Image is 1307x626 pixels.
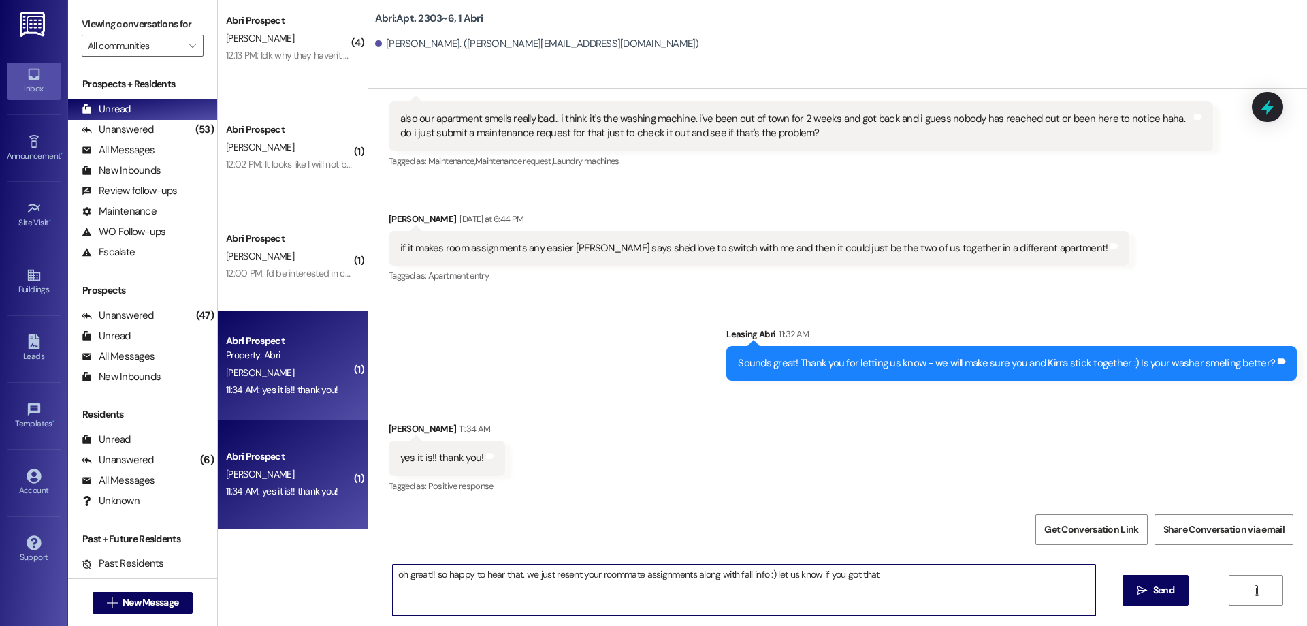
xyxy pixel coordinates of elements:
[456,422,490,436] div: 11:34 AM
[68,77,217,91] div: Prospects + Residents
[82,349,155,364] div: All Messages
[82,309,154,323] div: Unanswered
[7,398,61,435] a: Templates •
[1123,575,1189,606] button: Send
[375,37,699,51] div: [PERSON_NAME]. ([PERSON_NAME][EMAIL_ADDRESS][DOMAIN_NAME])
[82,433,131,447] div: Unread
[68,283,217,298] div: Prospects
[226,141,294,153] span: [PERSON_NAME]
[475,155,553,167] span: Maintenance request ,
[123,595,178,610] span: New Message
[775,327,809,341] div: 11:32 AM
[226,267,1109,279] div: 12:00 PM: I'd be interested in changing to a fall/winter contract. However, I want to make sure t...
[49,216,51,225] span: •
[7,197,61,234] a: Site Visit •
[738,356,1275,371] div: Sounds great! Thank you for letting us know - we will make sure you and Kirra stick together :) I...
[400,451,484,465] div: yes it is!! thank you!
[389,422,506,441] div: [PERSON_NAME]
[226,232,352,246] div: Abri Prospect
[400,112,1191,141] div: also our apartment smells really bad... i think it's the washing machine. i've been out of town f...
[1163,522,1285,537] span: Share Conversation via email
[226,123,352,137] div: Abri Prospect
[7,531,61,568] a: Support
[1155,514,1293,545] button: Share Conversation via email
[7,465,61,501] a: Account
[82,557,164,571] div: Past Residents
[226,32,294,44] span: [PERSON_NAME]
[107,597,117,608] i: 
[82,204,157,219] div: Maintenance
[7,264,61,300] a: Buildings
[226,334,352,348] div: Abri Prospect
[193,305,217,326] div: (47)
[82,184,177,198] div: Review follow-ups
[82,245,135,260] div: Escalate
[82,143,155,157] div: All Messages
[1044,522,1138,537] span: Get Conversation Link
[226,250,294,262] span: [PERSON_NAME]
[1251,585,1261,596] i: 
[1137,585,1147,596] i: 
[20,12,48,37] img: ResiDesk Logo
[226,366,294,379] span: [PERSON_NAME]
[226,450,352,464] div: Abri Prospect
[226,485,338,497] div: 11:34 AM: yes it is!! thank you!
[226,49,389,61] div: 12:13 PM: Idk why they haven't already tbh
[93,592,193,614] button: New Message
[82,453,154,467] div: Unanswered
[82,329,131,343] div: Unread
[7,330,61,367] a: Leads
[389,476,506,496] div: Tagged as:
[226,384,338,396] div: 11:34 AM: yes it is!! thank you!
[7,63,61,99] a: Inbox
[726,327,1297,346] div: Leasing Abri
[456,212,523,226] div: [DATE] at 6:44 PM
[192,119,217,140] div: (53)
[428,155,475,167] span: Maintenance ,
[553,155,619,167] span: Laundry machines
[82,163,161,178] div: New Inbounds
[61,149,63,159] span: •
[82,102,131,116] div: Unread
[393,565,1095,616] textarea: oh great!! so happy to hear that. we just resent your roommate assignments along with fall info :...
[226,14,352,28] div: Abri Prospect
[68,407,217,422] div: Residents
[226,158,641,170] div: 12:02 PM: It looks like I will not be enrolling at [GEOGRAPHIC_DATA] at all so sorry for the misu...
[82,14,204,35] label: Viewing conversations for
[428,480,494,492] span: Positive response
[389,266,1130,285] div: Tagged as:
[389,212,1130,231] div: [PERSON_NAME]
[197,450,217,471] div: (6)
[389,151,1213,171] div: Tagged as:
[189,40,196,51] i: 
[1035,514,1147,545] button: Get Conversation Link
[82,494,140,508] div: Unknown
[82,225,165,239] div: WO Follow-ups
[82,473,155,488] div: All Messages
[226,468,294,480] span: [PERSON_NAME]
[52,417,54,426] span: •
[428,270,489,281] span: Apartment entry
[82,123,154,137] div: Unanswered
[68,532,217,546] div: Past + Future Residents
[375,12,483,26] b: Abri: Apt. 2303~6, 1 Abri
[400,241,1108,255] div: if it makes room assignments any easier [PERSON_NAME] says she'd love to switch with me and then ...
[226,348,352,362] div: Property: Abri
[82,370,161,384] div: New Inbounds
[1153,583,1174,597] span: Send
[88,35,182,57] input: All communities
